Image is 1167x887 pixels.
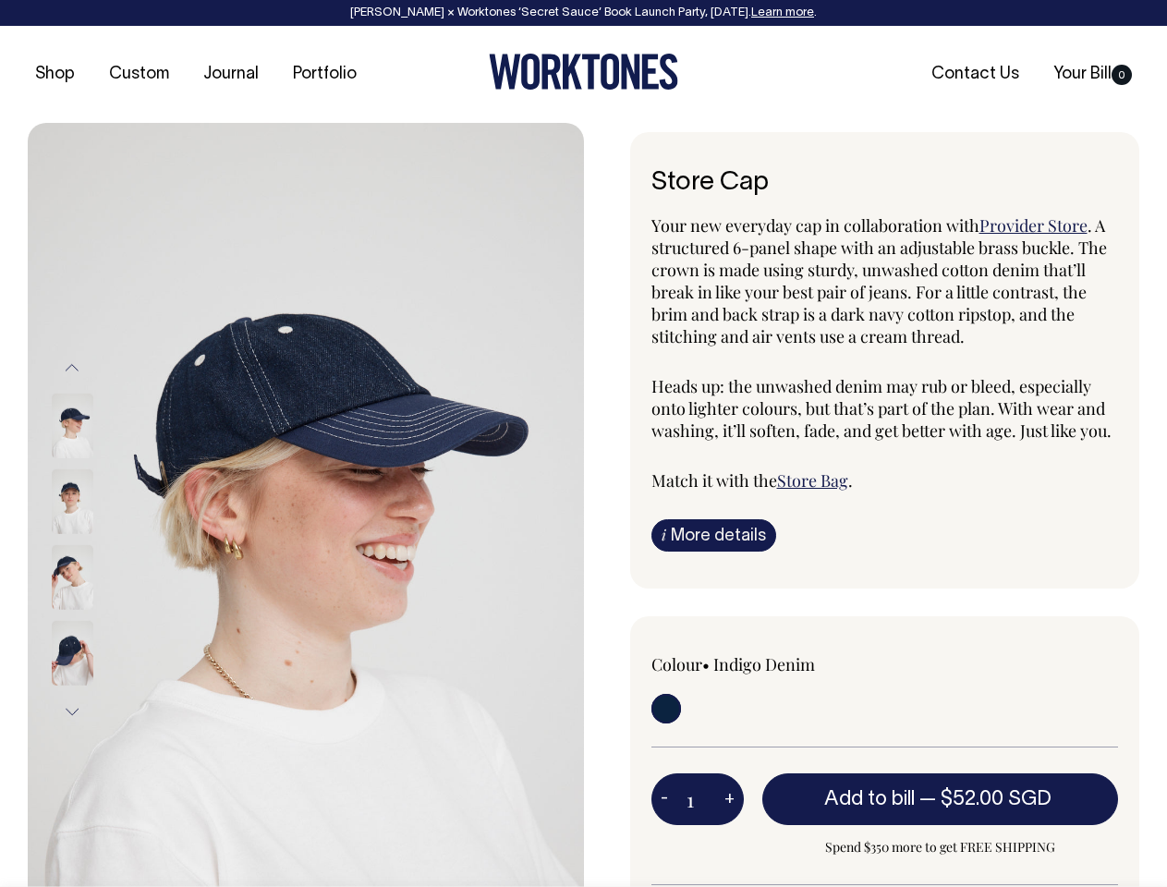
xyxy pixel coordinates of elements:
button: Next [58,691,86,733]
img: Store Cap [52,394,93,458]
a: Your Bill0 [1046,59,1139,90]
span: Your new everyday cap in collaboration with [651,214,979,237]
a: Shop [28,59,82,90]
button: Previous [58,347,86,389]
button: - [651,781,677,818]
span: i [662,525,666,544]
a: iMore details [651,519,776,552]
img: Store Cap [52,469,93,534]
a: Journal [196,59,266,90]
span: . A structured 6-panel shape with an adjustable brass buckle. The crown is made using sturdy, unw... [651,214,1107,347]
a: Provider Store [979,214,1088,237]
span: • [702,653,710,675]
span: Match it with the . [651,469,853,492]
button: Add to bill —$52.00 SGD [762,773,1119,825]
a: Portfolio [286,59,364,90]
a: Store Bag [777,469,848,492]
span: Add to bill [824,790,915,808]
span: $52.00 SGD [941,790,1052,808]
span: Heads up: the unwashed denim may rub or bleed, especially onto lighter colours, but that’s part o... [651,375,1112,442]
div: [PERSON_NAME] × Worktones ‘Secret Sauce’ Book Launch Party, [DATE]. . [18,6,1149,19]
div: Colour [651,653,838,675]
a: Custom [102,59,176,90]
a: Learn more [751,7,814,18]
span: Spend $350 more to get FREE SHIPPING [762,836,1119,858]
h6: Store Cap [651,169,1119,198]
button: + [715,781,744,818]
label: Indigo Denim [713,653,815,675]
img: Store Cap [52,545,93,610]
span: 0 [1112,65,1132,85]
img: Store Cap [52,621,93,686]
a: Contact Us [924,59,1027,90]
span: — [919,790,1056,808]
